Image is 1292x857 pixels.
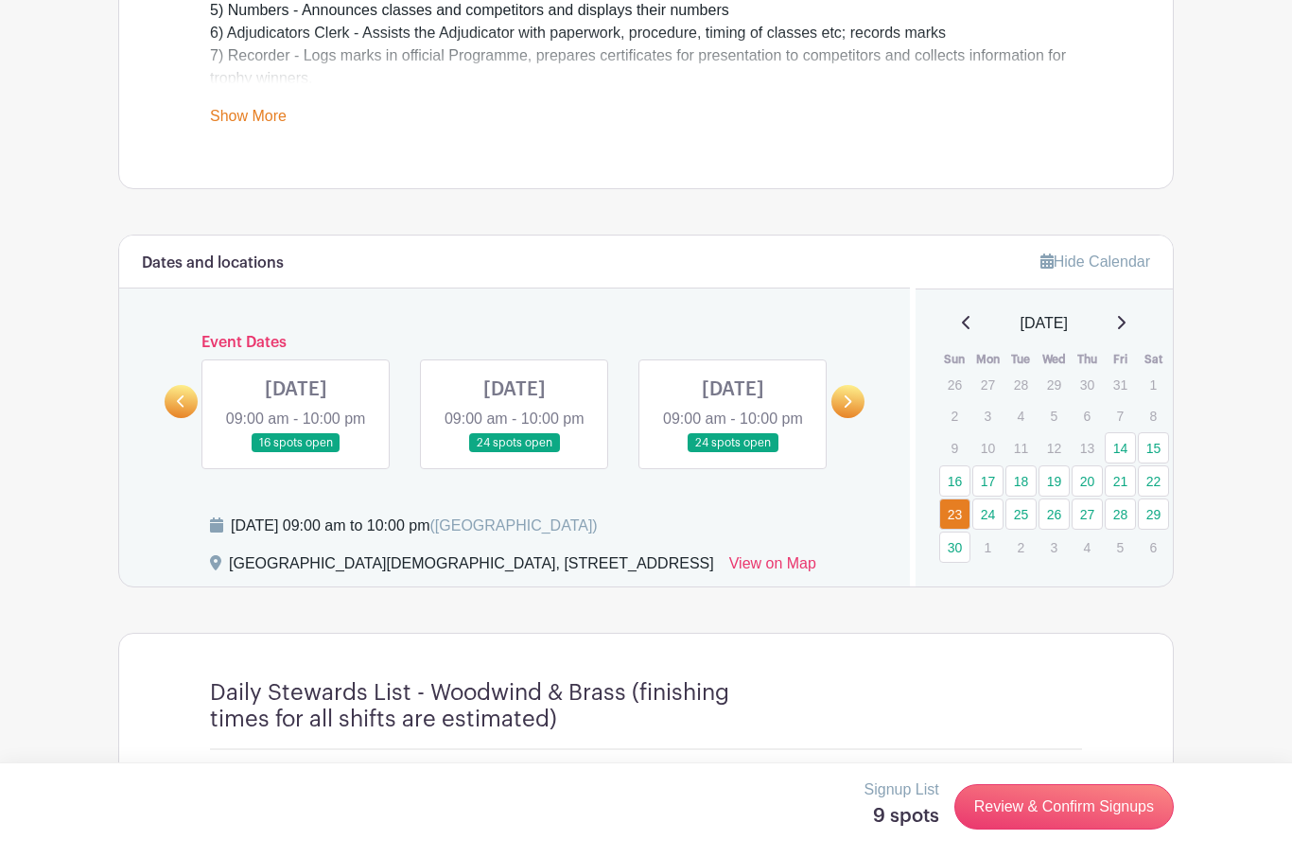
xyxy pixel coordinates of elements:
th: Wed [1038,350,1071,369]
p: 2 [939,401,970,430]
h5: 9 spots [864,805,939,828]
a: 21 [1105,465,1136,497]
p: Signup List [864,778,939,801]
a: 24 [972,498,1004,530]
a: View on Map [729,552,816,583]
p: 5 [1105,533,1136,562]
a: 19 [1039,465,1070,497]
p: 10 [972,433,1004,463]
a: 18 [1005,465,1037,497]
p: 11 [1005,433,1037,463]
p: 12 [1039,433,1070,463]
span: ([GEOGRAPHIC_DATA]) [429,517,597,533]
a: Show More [210,108,287,131]
p: 8 [1138,401,1169,430]
p: 6 [1072,401,1103,430]
div: [DATE] 09:00 am to 10:00 pm [231,515,598,537]
p: 4 [1005,401,1037,430]
p: 30 [1072,370,1103,399]
p: 31 [1105,370,1136,399]
p: 4 [1072,533,1103,562]
a: 17 [972,465,1004,497]
h6: Dates and locations [142,254,284,272]
p: 28 [1005,370,1037,399]
a: 27 [1072,498,1103,530]
th: Tue [1004,350,1038,369]
a: Review & Confirm Signups [954,784,1174,830]
th: Mon [971,350,1004,369]
a: 25 [1005,498,1037,530]
p: 27 [972,370,1004,399]
a: 22 [1138,465,1169,497]
p: 1 [972,533,1004,562]
span: [DATE] [1021,312,1068,335]
a: 28 [1105,498,1136,530]
a: 30 [939,532,970,563]
p: 29 [1039,370,1070,399]
p: 3 [1039,533,1070,562]
a: 29 [1138,498,1169,530]
th: Fri [1104,350,1137,369]
h6: Event Dates [198,334,831,352]
a: 16 [939,465,970,497]
p: 5 [1039,401,1070,430]
a: 15 [1138,432,1169,463]
h4: Daily Stewards List - Woodwind & Brass (finishing times for all shifts are estimated) [210,679,730,734]
th: Sun [938,350,971,369]
a: 20 [1072,465,1103,497]
div: [GEOGRAPHIC_DATA][DEMOGRAPHIC_DATA], [STREET_ADDRESS] [229,552,714,583]
a: Hide Calendar [1040,254,1150,270]
th: Thu [1071,350,1104,369]
a: 26 [1039,498,1070,530]
p: 26 [939,370,970,399]
a: 14 [1105,432,1136,463]
p: 1 [1138,370,1169,399]
p: 6 [1138,533,1169,562]
p: 3 [972,401,1004,430]
p: 9 [939,433,970,463]
a: 23 [939,498,970,530]
p: 2 [1005,533,1037,562]
p: 7 [1105,401,1136,430]
th: Sat [1137,350,1170,369]
p: 13 [1072,433,1103,463]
